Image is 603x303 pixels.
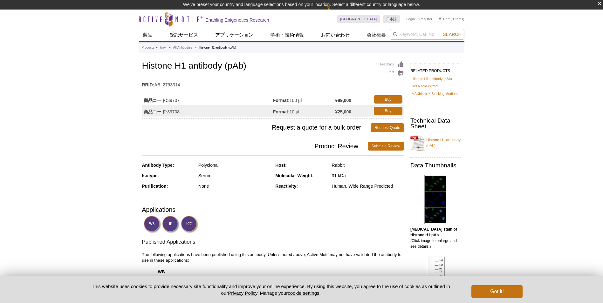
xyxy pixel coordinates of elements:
a: HeLa acid extract [412,83,438,89]
li: (0 items) [439,15,464,23]
div: 31 kDa [332,173,404,178]
a: Histone H1 antibody (pAb) [412,76,452,82]
span: Product Review [142,142,368,151]
b: [MEDICAL_DATA] stain of Histone H1 pAb. [410,227,457,237]
td: 100 µl [273,94,335,105]
strong: Purification: [142,184,168,189]
span: Request a quote for a bulk order [142,123,371,132]
strong: Format: [273,98,290,103]
button: Search [441,31,463,37]
strong: Molecular Weight: [275,173,313,178]
a: Privacy Policy [228,290,257,296]
li: » [156,46,158,49]
img: Western Blot Validated [144,216,161,233]
a: Print [380,70,404,77]
a: 抗体 [160,45,166,50]
strong: Host: [275,163,287,168]
a: Cart [439,17,450,21]
h3: Published Applications [142,238,404,247]
h3: Applications [142,205,404,214]
a: 会社概要 [363,29,390,41]
div: Polyclonal [198,162,271,168]
td: 10 µl [273,105,335,117]
h2: RELATED PRODUCTS [410,64,461,75]
a: Register [419,17,432,21]
a: 学術・技術情報 [267,29,308,41]
a: Products [142,45,154,50]
h2: Technical Data Sheet [410,118,461,129]
h1: Histone H1 antibody (pAb) [142,61,404,72]
strong: WB [158,269,165,274]
a: Login [406,17,415,21]
a: 日本語 [383,15,400,23]
img: Your Cart [439,17,442,20]
li: | [417,15,418,23]
img: Immunocytochemistry Validated [181,216,198,233]
img: Histone H1 antibody (pAb) tested by immunofluorescence. [424,175,447,224]
a: 受託サービス [166,29,202,41]
h2: Data Thumbnails [410,163,461,168]
a: [GEOGRAPHIC_DATA] [337,15,380,23]
li: » [169,46,171,49]
a: Feedback [380,61,404,68]
a: アプリケーション [211,29,257,41]
a: Histone H1 antibody (pAb) [410,133,461,152]
strong: RRID: [142,82,154,88]
strong: Antibody Type: [142,163,174,168]
img: Change Here [327,5,344,20]
h2: Enabling Epigenetics Research [206,17,269,23]
a: Request Quote [371,123,404,132]
strong: 商品コード: [144,98,168,103]
a: MAXblock™ Blocking Medium [412,91,458,97]
strong: Isotype: [142,173,159,178]
span: Search [443,32,461,37]
a: Submit a Review [368,142,404,151]
a: Buy [374,95,402,104]
p: (Click image to enlarge and see details.) [410,226,461,249]
li: Histone H1 antibody (pAb) [199,46,236,49]
strong: 商品コード: [144,109,168,115]
li: » [195,46,196,49]
a: 製品 [139,29,156,41]
td: AB_2793314 [142,78,404,88]
strong: Format: [273,109,290,115]
strong: ¥89,000 [335,98,352,103]
strong: ¥25,000 [335,109,352,115]
input: Keyword, Cat. No. [390,29,464,40]
td: 39707 [142,94,273,105]
div: Human, Wide Range Predicted [332,183,404,189]
p: This website uses cookies to provide necessary site functionality and improve your online experie... [81,283,461,296]
img: Immunofluorescence Validated [162,216,180,233]
button: Got it! [471,285,522,298]
td: 39708 [142,105,273,117]
p: The following applications have been published using this antibody. Unless noted above, Active Mo... [142,252,404,292]
div: Rabbit [332,162,404,168]
a: Buy [374,107,402,115]
strong: Reactivity: [275,184,298,189]
button: cookie settings [288,290,319,296]
a: All Antibodies [173,45,192,50]
div: None [198,183,271,189]
a: お問い合わせ [317,29,353,41]
div: Serum [198,173,271,178]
